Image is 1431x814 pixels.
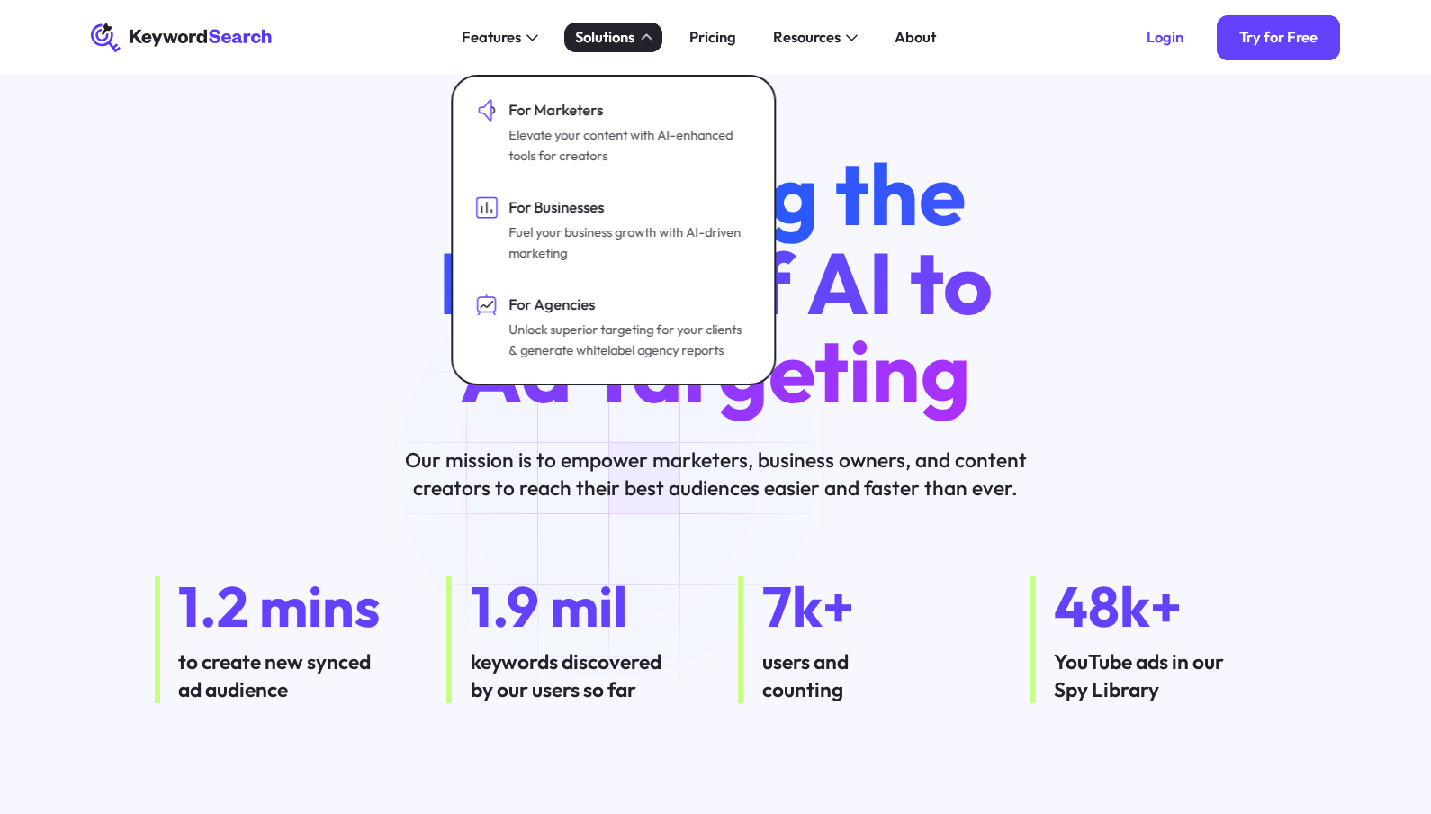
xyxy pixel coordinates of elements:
div: About [895,26,936,49]
div: Unlock superior targeting for your clients & generate whitelabel agency reports [508,320,748,361]
a: Try for Free [1217,15,1340,60]
div: Elevate your content with AI-enhanced tools for creators [508,125,748,167]
div: Login [1147,28,1183,47]
a: About [884,23,948,52]
div: Features [462,26,521,49]
div: Fuel your business growth with AI-driven marketing [508,222,748,264]
a: Pricing [678,23,747,52]
div: Resources [773,26,841,49]
div: keywords discovered by our users so far [471,647,694,703]
div: For Businesses [508,196,748,219]
p: Our mission is to empower marketers, business owners, and content creators to reach their best au... [379,446,1052,502]
a: For BusinessesFuel your business growth with AI-driven marketing [463,185,763,276]
div: Solutions [575,26,634,49]
div: users and counting [762,647,985,703]
div: 1.2 mins [178,576,401,636]
div: to create new synced ad audience [178,647,401,703]
div: For Agencies [508,294,748,316]
div: 7k+ [762,576,985,636]
div: Pricing [689,26,736,49]
a: Login [1124,15,1206,60]
div: 48k+ [1054,576,1277,636]
a: For AgenciesUnlock superior targeting for your clients & generate whitelabel agency reports [463,283,763,373]
span: We bring the Power of AI to Ad Targeting [438,139,993,425]
div: Try for Free [1239,28,1318,47]
nav: Solutions [451,75,776,385]
div: 1.9 mil [471,576,694,636]
div: YouTube ads in our Spy Library [1054,647,1277,703]
a: For MarketersElevate your content with AI-enhanced tools for creators [463,88,763,178]
div: For Marketers [508,99,748,122]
